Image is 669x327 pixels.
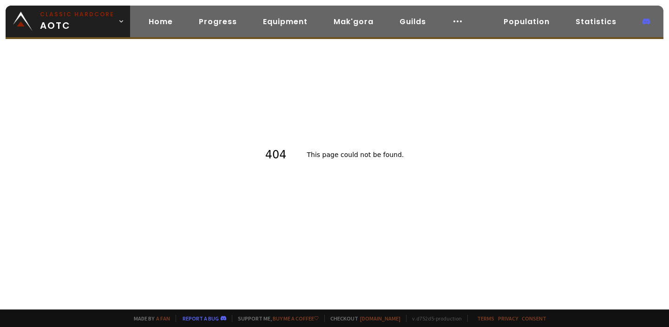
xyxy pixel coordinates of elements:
small: Classic Hardcore [40,10,114,19]
a: Mak'gora [326,12,381,31]
span: Support me, [232,315,319,322]
h2: This page could not be found . [307,148,404,161]
a: [DOMAIN_NAME] [360,315,400,322]
span: AOTC [40,10,114,33]
h1: 404 [265,144,298,166]
a: Statistics [568,12,624,31]
span: v. d752d5 - production [406,315,462,322]
a: Terms [477,315,494,322]
span: Checkout [324,315,400,322]
a: Guilds [392,12,433,31]
span: Made by [128,315,170,322]
a: Consent [522,315,546,322]
a: Home [141,12,180,31]
a: Privacy [498,315,518,322]
a: Equipment [256,12,315,31]
a: Classic HardcoreAOTC [6,6,130,37]
a: Buy me a coffee [273,315,319,322]
a: Report a bug [183,315,219,322]
a: Progress [191,12,244,31]
a: a fan [156,315,170,322]
a: Population [496,12,557,31]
